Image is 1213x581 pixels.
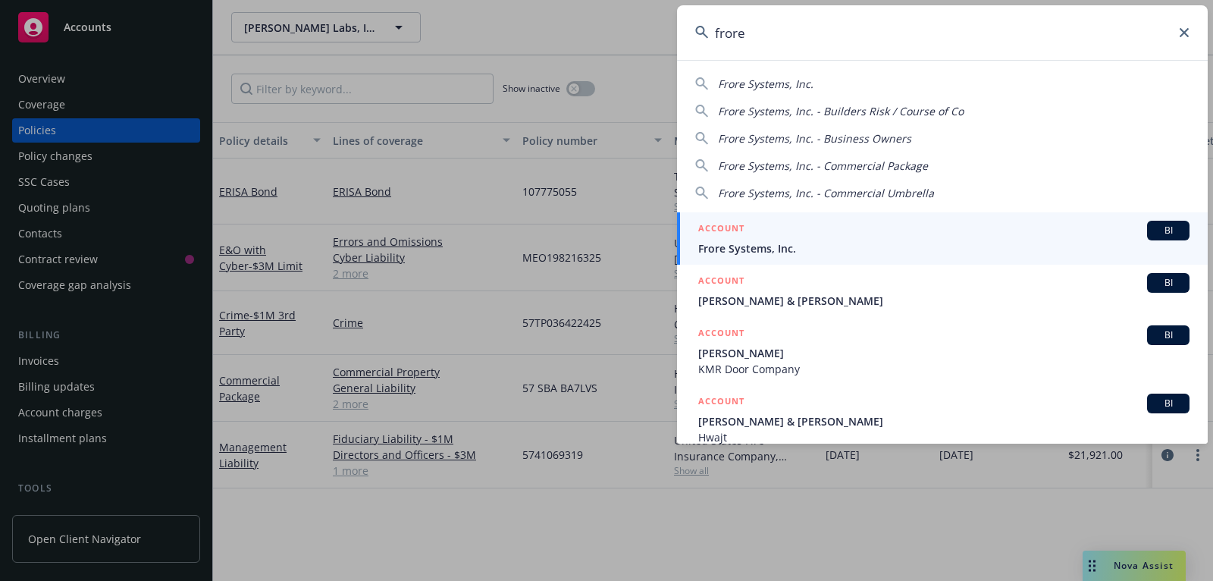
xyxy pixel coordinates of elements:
span: KMR Door Company [698,361,1189,377]
span: Hwajt [698,429,1189,445]
h5: ACCOUNT [698,273,744,291]
h5: ACCOUNT [698,221,744,239]
a: ACCOUNTBI[PERSON_NAME]KMR Door Company [677,317,1208,385]
span: BI [1153,276,1183,290]
span: BI [1153,397,1183,410]
a: ACCOUNTBI[PERSON_NAME] & [PERSON_NAME] [677,265,1208,317]
span: Frore Systems, Inc. - Commercial Umbrella [718,186,934,200]
span: Frore Systems, Inc. - Builders Risk / Course of Co [718,104,964,118]
span: BI [1153,328,1183,342]
span: Frore Systems, Inc. [718,77,813,91]
h5: ACCOUNT [698,394,744,412]
input: Search... [677,5,1208,60]
a: ACCOUNTBIFrore Systems, Inc. [677,212,1208,265]
a: ACCOUNTBI[PERSON_NAME] & [PERSON_NAME]Hwajt [677,385,1208,454]
span: BI [1153,224,1183,237]
span: [PERSON_NAME] [698,345,1189,361]
h5: ACCOUNT [698,325,744,344]
span: [PERSON_NAME] & [PERSON_NAME] [698,413,1189,429]
span: [PERSON_NAME] & [PERSON_NAME] [698,293,1189,309]
span: Frore Systems, Inc. [698,240,1189,256]
span: Frore Systems, Inc. - Commercial Package [718,159,928,173]
span: Frore Systems, Inc. - Business Owners [718,131,911,146]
